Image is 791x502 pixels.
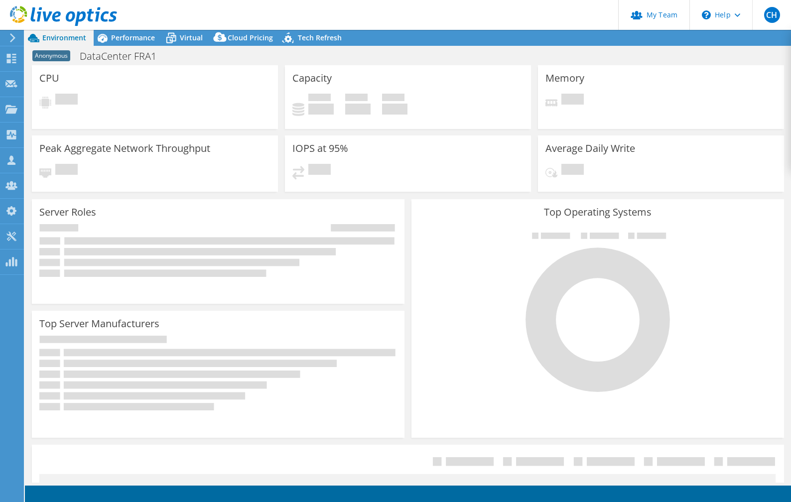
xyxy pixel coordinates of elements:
span: CH [764,7,780,23]
span: Free [345,94,368,104]
span: Pending [561,94,584,107]
h3: IOPS at 95% [292,143,348,154]
span: Cloud Pricing [228,33,273,42]
h3: CPU [39,73,59,84]
svg: \n [702,10,711,19]
span: Anonymous [32,50,70,61]
span: Pending [561,164,584,177]
span: Tech Refresh [298,33,342,42]
span: Pending [308,164,331,177]
h1: DataCenter FRA1 [75,51,172,62]
h3: Peak Aggregate Network Throughput [39,143,210,154]
span: Performance [111,33,155,42]
span: Pending [55,94,78,107]
h3: Top Operating Systems [419,207,777,218]
span: Pending [55,164,78,177]
h4: 0 GiB [382,104,407,115]
h3: Top Server Manufacturers [39,318,159,329]
h3: Memory [545,73,584,84]
span: Virtual [180,33,203,42]
h4: 0 GiB [308,104,334,115]
span: Total [382,94,404,104]
h4: 0 GiB [345,104,371,115]
span: Used [308,94,331,104]
h3: Server Roles [39,207,96,218]
span: Environment [42,33,86,42]
h3: Capacity [292,73,332,84]
h3: Average Daily Write [545,143,635,154]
